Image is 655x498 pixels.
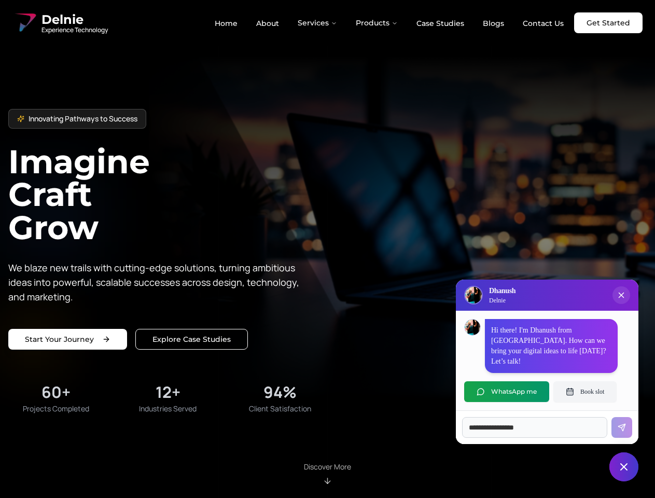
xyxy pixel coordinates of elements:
a: Explore our solutions [135,329,248,350]
span: Delnie [41,11,108,28]
span: Experience Technology [41,26,108,34]
button: Book slot [553,381,617,402]
div: 94% [263,383,297,402]
img: Dhanush [465,320,480,335]
h3: Dhanush [489,286,515,296]
button: Services [289,12,345,33]
p: Discover More [304,462,351,472]
p: We blaze new trails with cutting-edge solutions, turning ambitious ideas into powerful, scalable ... [8,260,307,304]
div: 12+ [156,383,180,402]
button: WhatsApp me [464,381,549,402]
nav: Main [206,12,572,33]
div: 60+ [41,383,71,402]
a: Delnie Logo Full [12,10,108,35]
a: Home [206,15,246,32]
img: Delnie Logo [12,10,37,35]
span: Innovating Pathways to Success [29,114,137,124]
span: Industries Served [139,404,197,414]
a: Get Started [574,12,643,33]
p: Hi there! I'm Dhanush from [GEOGRAPHIC_DATA]. How can we bring your digital ideas to life [DATE]?... [491,325,611,367]
a: Contact Us [514,15,572,32]
a: About [248,15,287,32]
span: Client Satisfaction [249,404,311,414]
button: Close chat popup [612,286,630,304]
div: Scroll to About section [304,462,351,486]
img: Delnie Logo [465,287,482,303]
h1: Imagine Craft Grow [8,145,328,243]
a: Start your project with us [8,329,127,350]
span: Projects Completed [23,404,89,414]
p: Delnie [489,296,515,305]
a: Case Studies [408,15,472,32]
button: Close chat [609,452,638,481]
a: Blogs [475,15,512,32]
button: Products [347,12,406,33]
